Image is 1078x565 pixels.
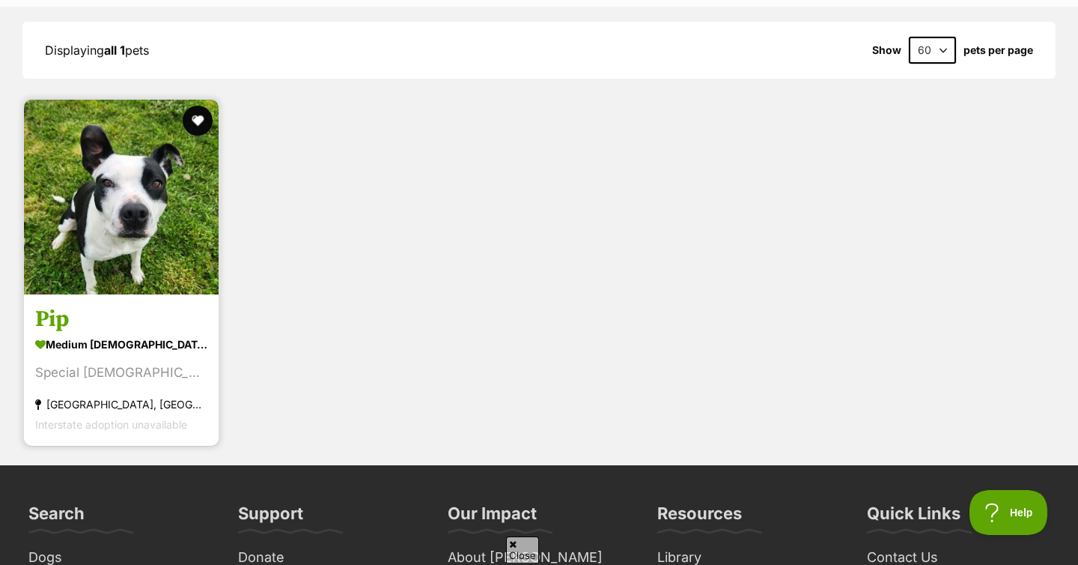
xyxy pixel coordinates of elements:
span: Show [872,44,901,56]
button: favourite [183,106,213,136]
h3: Pip [35,305,207,333]
img: Pip [24,100,219,294]
a: Pip medium [DEMOGRAPHIC_DATA] Dog Special [DEMOGRAPHIC_DATA] [GEOGRAPHIC_DATA], [GEOGRAPHIC_DATA]... [24,294,219,446]
label: pets per page [963,44,1033,56]
h3: Resources [657,503,742,533]
iframe: Help Scout Beacon - Open [969,490,1048,535]
h3: Our Impact [448,503,537,533]
strong: all 1 [104,43,125,58]
div: medium [DEMOGRAPHIC_DATA] Dog [35,333,207,355]
span: Displaying pets [45,43,149,58]
h3: Quick Links [867,503,960,533]
h3: Search [28,503,85,533]
span: Close [506,537,539,563]
div: Special [DEMOGRAPHIC_DATA] [35,363,207,383]
span: Interstate adoption unavailable [35,418,187,431]
h3: Support [238,503,303,533]
div: [GEOGRAPHIC_DATA], [GEOGRAPHIC_DATA] [35,394,207,414]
